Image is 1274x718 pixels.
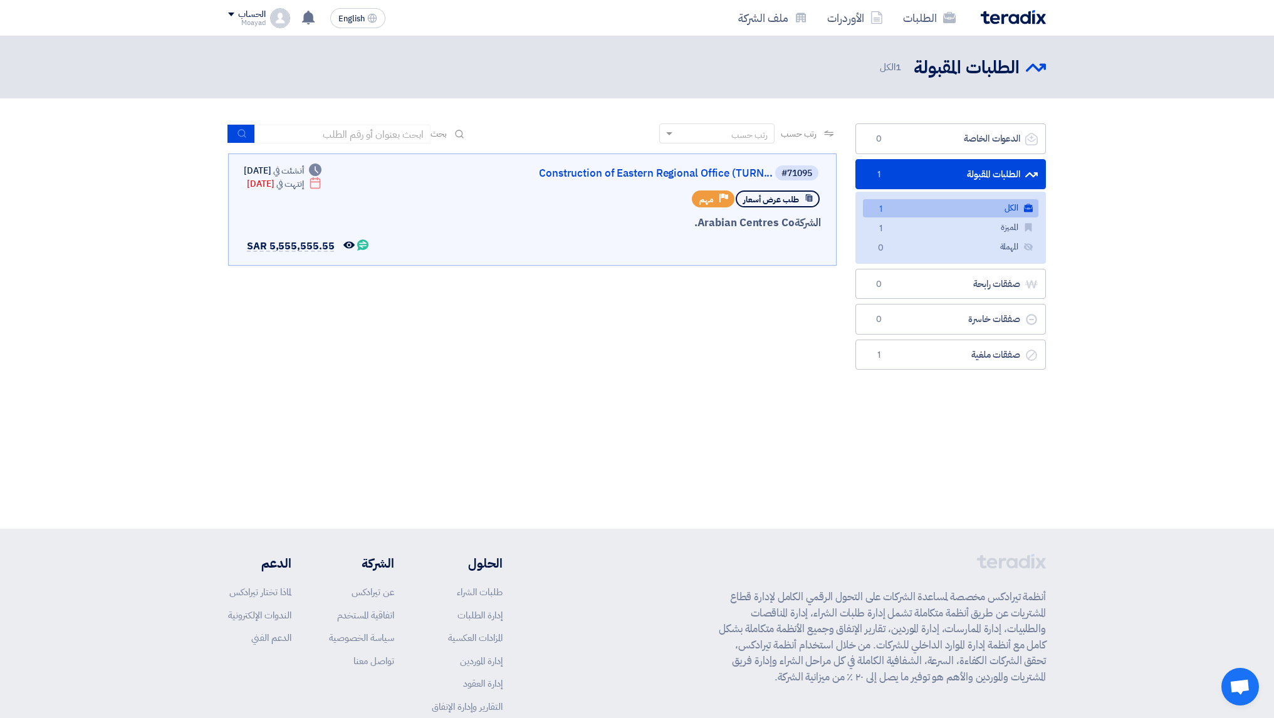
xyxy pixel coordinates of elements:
p: أنظمة تيرادكس مخصصة لمساعدة الشركات على التحول الرقمي الكامل لإدارة قطاع المشتريات عن طريق أنظمة ... [719,589,1046,685]
a: إدارة العقود [463,677,503,690]
div: Moayad [228,19,265,26]
a: الدعم الفني [251,631,291,645]
span: أنشئت في [273,164,303,177]
span: طلب عرض أسعار [743,194,799,206]
span: رتب حسب [781,127,817,140]
a: صفقات خاسرة0 [855,304,1046,335]
li: الدعم [228,554,291,573]
a: اتفاقية المستخدم [337,608,394,622]
a: سياسة الخصوصية [329,631,394,645]
div: Open chat [1221,668,1259,705]
a: الكل [863,199,1038,217]
div: رتب حسب [731,128,768,142]
span: 1 [895,60,901,74]
img: Teradix logo [981,10,1046,24]
span: 1 [873,203,888,216]
img: profile_test.png [270,8,290,28]
span: 0 [871,278,886,291]
a: صفقات ملغية1 [855,340,1046,370]
span: الشركة [795,215,822,231]
input: ابحث بعنوان أو رقم الطلب [255,125,431,143]
span: 0 [871,133,886,145]
a: إدارة الموردين [460,654,503,668]
span: 1 [871,349,886,362]
span: بحث [431,127,447,140]
a: تواصل معنا [353,654,394,668]
a: المزادات العكسية [448,631,503,645]
div: [DATE] [247,177,321,190]
a: الطلبات المقبولة1 [855,159,1046,190]
span: 1 [873,222,888,236]
a: Construction of Eastern Regional Office (TURN... [522,168,773,179]
div: Arabian Centres Co. [520,215,821,231]
span: الكل [880,60,904,75]
h2: الطلبات المقبولة [914,56,1020,80]
button: English [330,8,385,28]
a: الأوردرات [817,3,893,33]
li: الحلول [432,554,503,573]
span: 0 [871,313,886,326]
span: مهم [699,194,714,206]
a: الدعوات الخاصة0 [855,123,1046,154]
a: طلبات الشراء [457,585,503,599]
div: [DATE] [244,164,321,177]
a: التقارير وإدارة الإنفاق [432,700,503,714]
li: الشركة [329,554,394,573]
span: SAR 5,555,555.55 [247,239,334,254]
a: الطلبات [893,3,966,33]
div: الحساب [238,9,265,20]
a: ملف الشركة [728,3,817,33]
span: إنتهت في [276,177,303,190]
a: عن تيرادكس [352,585,394,599]
a: إدارة الطلبات [457,608,503,622]
span: English [338,14,365,23]
a: الندوات الإلكترونية [228,608,291,622]
span: 0 [873,242,888,255]
a: صفقات رابحة0 [855,269,1046,299]
a: لماذا تختار تيرادكس [229,585,291,599]
a: المميزة [863,219,1038,237]
span: 1 [871,169,886,181]
div: #71095 [781,169,812,178]
a: المهملة [863,238,1038,256]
